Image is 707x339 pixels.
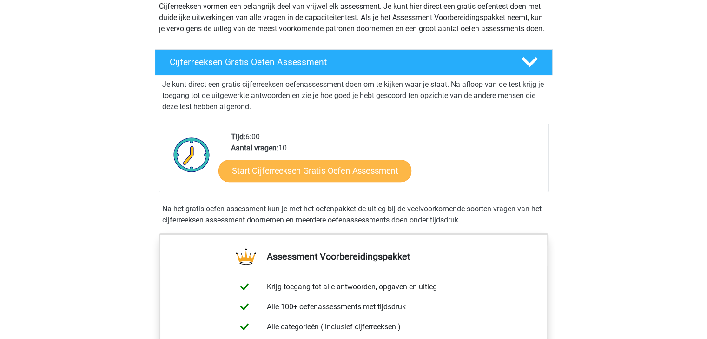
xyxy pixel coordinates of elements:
[168,131,215,178] img: Klok
[162,79,545,112] p: Je kunt direct een gratis cijferreeksen oefenassessment doen om te kijken waar je staat. Na afloo...
[151,49,556,75] a: Cijferreeksen Gratis Oefen Assessment
[159,203,549,226] div: Na het gratis oefen assessment kun je met het oefenpakket de uitleg bij de veelvoorkomende soorte...
[159,1,548,34] p: Cijferreeksen vormen een belangrijk deel van vrijwel elk assessment. Je kunt hier direct een grat...
[231,143,278,152] b: Aantal vragen:
[170,57,506,67] h4: Cijferreeksen Gratis Oefen Assessment
[218,159,411,182] a: Start Cijferreeksen Gratis Oefen Assessment
[231,132,245,141] b: Tijd:
[224,131,548,192] div: 6:00 10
